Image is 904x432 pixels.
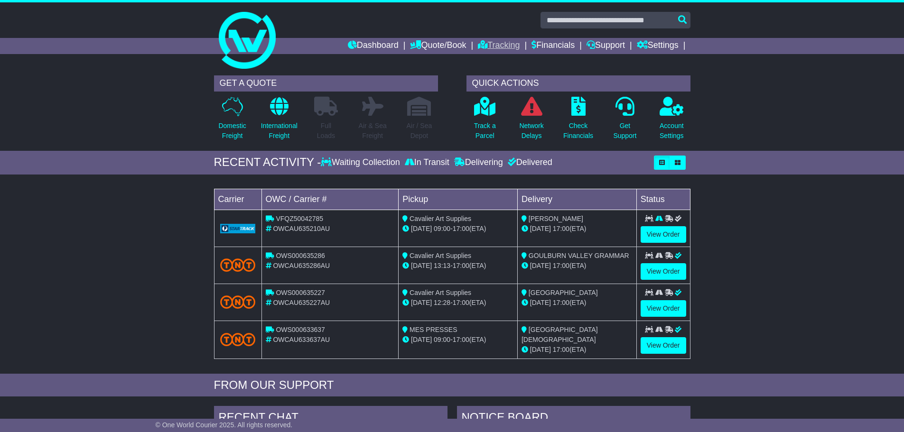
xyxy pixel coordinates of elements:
span: [DATE] [411,299,432,306]
span: OWS000635286 [276,252,325,259]
span: 12:28 [434,299,450,306]
span: MES PRESSES [410,326,457,333]
a: Support [587,38,625,54]
span: [DATE] [411,262,432,269]
span: Cavalier Art Supplies [410,289,471,296]
span: 17:00 [453,299,469,306]
span: 13:13 [434,262,450,269]
td: Pickup [399,189,518,210]
p: Get Support [613,121,636,141]
span: Cavalier Art Supplies [410,252,471,259]
div: (ETA) [522,224,633,234]
a: DomesticFreight [218,96,246,146]
span: 17:00 [553,225,569,232]
img: GetCarrierServiceLogo [220,224,256,233]
p: Check Financials [563,121,593,141]
span: OWCAU635227AU [273,299,330,306]
td: Carrier [214,189,261,210]
a: View Order [641,337,686,354]
span: [PERSON_NAME] [529,215,583,222]
div: Delivering [452,157,505,168]
p: Track a Parcel [474,121,496,141]
div: In Transit [402,157,452,168]
p: International Freight [261,121,298,141]
img: TNT_Domestic.png [220,295,256,308]
span: 17:00 [553,262,569,269]
div: GET A QUOTE [214,75,438,92]
span: 17:00 [553,346,569,353]
span: OWCAU635210AU [273,225,330,232]
a: GetSupport [613,96,637,146]
div: - (ETA) [402,298,513,308]
td: Delivery [517,189,636,210]
a: Quote/Book [410,38,466,54]
div: NOTICE BOARD [457,406,690,432]
span: © One World Courier 2025. All rights reserved. [156,421,293,429]
td: OWC / Carrier # [261,189,399,210]
span: OWS000635227 [276,289,325,296]
div: - (ETA) [402,224,513,234]
p: Account Settings [660,121,684,141]
div: RECENT CHAT [214,406,447,432]
div: (ETA) [522,298,633,308]
span: [DATE] [411,225,432,232]
a: Track aParcel [474,96,496,146]
a: View Order [641,300,686,317]
div: (ETA) [522,345,633,355]
div: Waiting Collection [321,157,402,168]
a: InternationalFreight [261,96,298,146]
p: Domestic Freight [218,121,246,141]
p: Network Delays [519,121,543,141]
span: 09:00 [434,336,450,343]
span: 17:00 [453,225,469,232]
span: [DATE] [530,225,551,232]
span: OWCAU633637AU [273,336,330,343]
span: OWS000633637 [276,326,325,333]
a: AccountSettings [659,96,684,146]
div: Delivered [505,157,552,168]
span: 17:00 [453,336,469,343]
a: Financials [531,38,575,54]
a: View Order [641,226,686,243]
div: FROM OUR SUPPORT [214,378,690,392]
div: - (ETA) [402,335,513,345]
span: OWCAU635286AU [273,262,330,269]
div: QUICK ACTIONS [466,75,690,92]
a: Tracking [478,38,520,54]
span: 09:00 [434,225,450,232]
span: VFQZ50042785 [276,215,323,222]
span: 17:00 [553,299,569,306]
p: Air & Sea Freight [359,121,387,141]
a: CheckFinancials [563,96,594,146]
span: Cavalier Art Supplies [410,215,471,222]
p: Air / Sea Depot [407,121,432,141]
p: Full Loads [314,121,338,141]
span: [GEOGRAPHIC_DATA] [529,289,598,296]
span: [GEOGRAPHIC_DATA][DEMOGRAPHIC_DATA] [522,326,598,343]
a: Settings [637,38,679,54]
div: - (ETA) [402,261,513,271]
img: TNT_Domestic.png [220,258,256,271]
a: View Order [641,263,686,280]
span: GOULBURN VALLEY GRAMMAR [529,252,629,259]
div: (ETA) [522,261,633,271]
div: RECENT ACTIVITY - [214,156,321,169]
span: 17:00 [453,262,469,269]
span: [DATE] [411,336,432,343]
a: Dashboard [348,38,399,54]
span: [DATE] [530,299,551,306]
span: [DATE] [530,346,551,353]
span: [DATE] [530,262,551,269]
a: NetworkDelays [519,96,544,146]
img: TNT_Domestic.png [220,333,256,346]
td: Status [636,189,690,210]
